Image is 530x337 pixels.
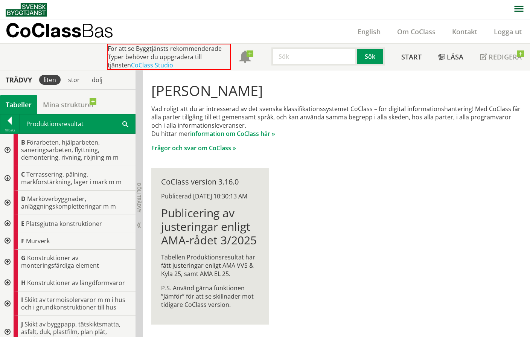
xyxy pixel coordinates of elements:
[486,27,530,36] a: Logga ut
[131,61,173,69] a: CoClass Studio
[21,279,26,287] span: H
[161,253,259,278] p: Tabellen Produktionsresultat har fått justeringar enligt AMA VVS & Kyla 25, samt AMA EL 25.
[64,75,84,85] div: stor
[161,192,259,200] div: Publicerad [DATE] 10:30:13 AM
[401,52,422,61] span: Start
[21,195,116,210] span: Marköverbyggnader, anläggningskompletteringar m m
[357,47,385,66] button: Sök
[151,144,236,152] a: Frågor och svar om CoClass »
[6,20,129,43] a: CoClassBas
[0,127,19,133] div: Tillbaka
[37,95,100,114] a: Mina strukturer
[21,296,125,311] span: Skikt av termoisolervaror m m i hus och i grundkonstruktioner till hus
[21,296,23,304] span: I
[271,47,357,66] input: Sök
[349,27,389,36] a: English
[161,206,259,247] h1: Publicering av justeringar enligt AMA-rådet 3/2025
[151,105,521,138] p: Vad roligt att du är intresserad av det svenska klassifikationssystemet CoClass – för digital inf...
[447,52,463,61] span: Läsa
[81,19,113,41] span: Bas
[21,254,99,270] span: Konstruktioner av monteringsfärdiga element
[6,26,113,35] p: CoClass
[472,44,530,70] a: Redigera
[444,27,486,36] a: Kontakt
[151,82,521,99] h1: [PERSON_NAME]
[190,130,275,138] a: information om CoClass här »
[20,114,135,133] div: Produktionsresultat
[21,138,119,162] span: Förarbeten, hjälparbeten, saneringsarbeten, flyttning, demontering, rivning, röjning m m
[21,320,23,328] span: J
[21,138,25,146] span: B
[21,170,25,178] span: C
[27,279,125,287] span: Konstruktioner av längdformvaror
[389,27,444,36] a: Om CoClass
[21,170,122,186] span: Terrassering, pålning, markförstärkning, lager i mark m m
[87,75,107,85] div: dölj
[239,52,251,64] span: Notifikationer
[161,178,259,186] div: CoClass version 3.16.0
[2,76,36,84] div: Trädvy
[21,254,26,262] span: G
[6,3,47,17] img: Svensk Byggtjänst
[21,237,24,245] span: F
[430,44,472,70] a: Läsa
[21,220,24,228] span: E
[26,237,50,245] span: Murverk
[161,284,259,309] p: P.S. Använd gärna funktionen ”Jämför” för att se skillnader mot tidigare CoClass version.
[26,220,102,228] span: Platsgjutna konstruktioner
[489,52,522,61] span: Redigera
[122,120,128,128] span: Sök i tabellen
[39,75,61,85] div: liten
[393,44,430,70] a: Start
[107,44,231,70] div: För att se Byggtjänsts rekommenderade Typer behöver du uppgradera till tjänsten
[21,195,26,203] span: D
[136,183,142,212] span: Dölj trädvy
